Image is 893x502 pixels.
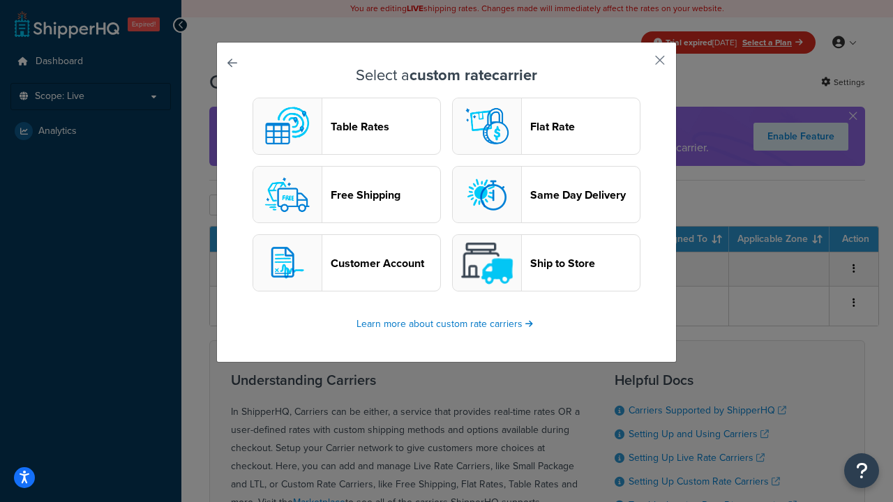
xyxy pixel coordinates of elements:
header: Flat Rate [530,120,640,133]
img: custom logo [260,98,315,154]
header: Table Rates [331,120,440,133]
header: Free Shipping [331,188,440,201]
button: free logoFree Shipping [253,166,441,223]
img: shipToStore logo [459,235,515,291]
header: Same Day Delivery [530,188,640,201]
button: custom logoTable Rates [253,98,441,155]
a: Learn more about custom rate carriers [357,317,536,331]
img: sameday logo [459,167,515,222]
header: Customer Account [331,257,440,270]
button: customerAccount logoCustomer Account [253,234,441,291]
h3: Select a [252,67,641,84]
header: Ship to Store [530,257,640,270]
button: shipToStore logoShip to Store [452,234,640,291]
img: flat logo [459,98,515,154]
button: Open Resource Center [844,453,879,488]
img: free logo [260,167,315,222]
button: sameday logoSame Day Delivery [452,166,640,223]
button: flat logoFlat Rate [452,98,640,155]
strong: custom rate carrier [410,63,537,86]
img: customerAccount logo [260,235,315,291]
